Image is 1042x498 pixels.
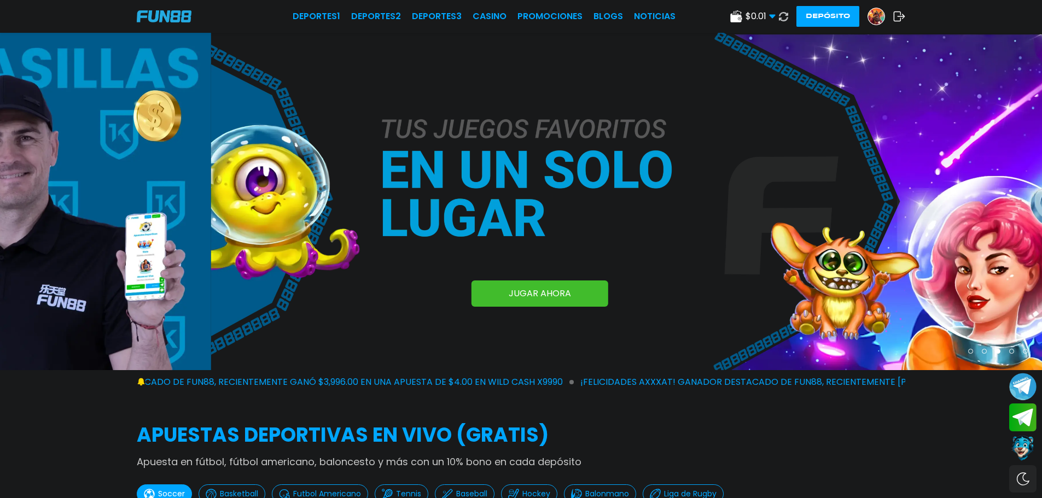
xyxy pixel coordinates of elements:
a: Deportes1 [293,10,340,23]
div: Switch theme [1009,465,1037,493]
a: Avatar [868,8,893,25]
img: Avatar [868,8,884,25]
a: Deportes3 [412,10,462,23]
img: Company Logo [137,10,191,22]
button: Join telegram [1009,403,1037,432]
h2: APUESTAS DEPORTIVAS EN VIVO (gratis) [137,420,905,450]
a: CASINO [473,10,507,23]
button: Contact customer service [1009,434,1037,462]
button: Depósito [796,6,859,27]
a: Promociones [517,10,583,23]
a: BLOGS [593,10,623,23]
a: JUGAR AHORA [471,280,608,307]
a: Deportes2 [351,10,401,23]
button: Join telegram channel [1009,372,1037,401]
p: Apuesta en fútbol, fútbol americano, baloncesto y más con un 10% bono en cada depósito [137,454,905,469]
span: $ 0.01 [746,10,776,23]
a: NOTICIAS [634,10,676,23]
